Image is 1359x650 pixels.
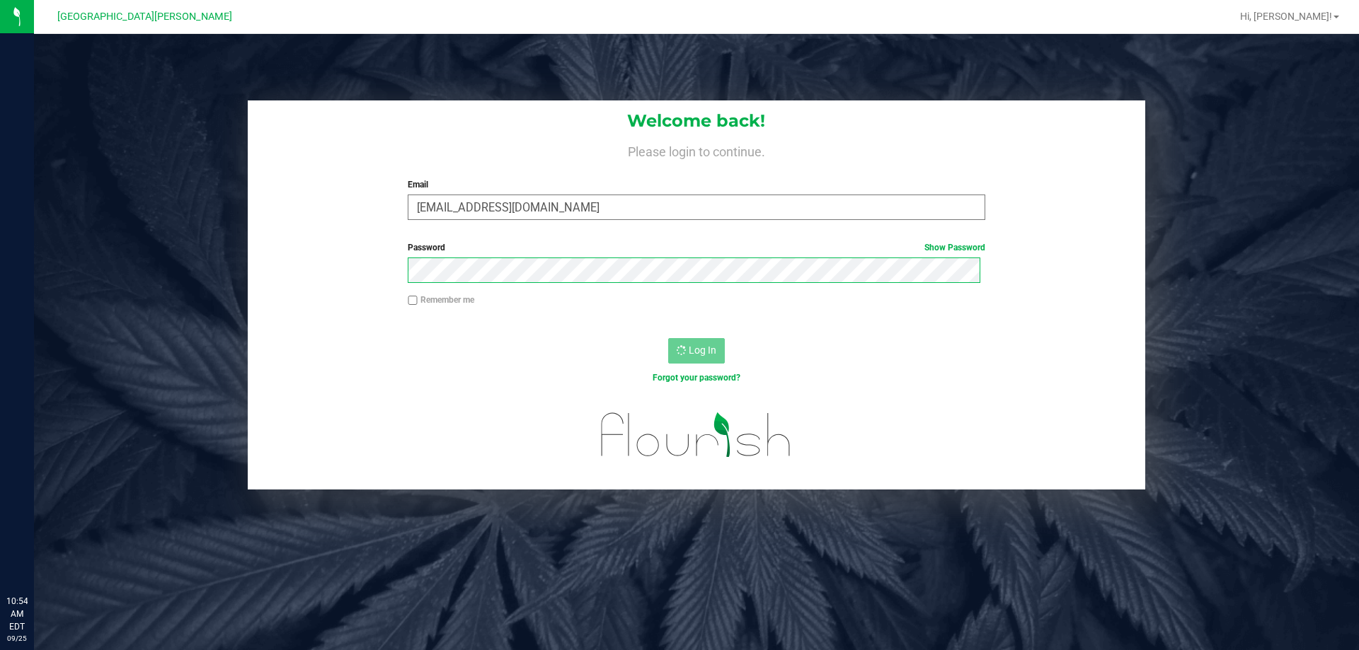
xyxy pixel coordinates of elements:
[408,296,418,306] input: Remember me
[653,373,740,383] a: Forgot your password?
[6,595,28,633] p: 10:54 AM EDT
[6,633,28,644] p: 09/25
[57,11,232,23] span: [GEOGRAPHIC_DATA][PERSON_NAME]
[584,399,808,471] img: flourish_logo.svg
[248,141,1145,158] h4: Please login to continue.
[408,178,985,191] label: Email
[689,344,716,356] span: Log In
[248,112,1145,130] h1: Welcome back!
[668,338,725,364] button: Log In
[408,243,445,253] span: Password
[1240,11,1332,22] span: Hi, [PERSON_NAME]!
[924,243,985,253] a: Show Password
[408,294,474,306] label: Remember me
